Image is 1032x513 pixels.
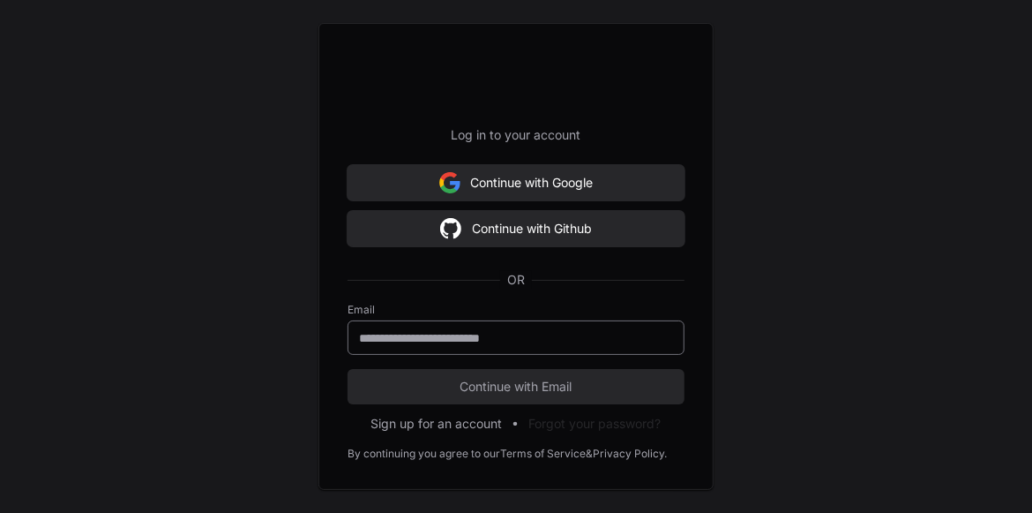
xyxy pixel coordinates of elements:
button: Continue with Email [348,369,684,404]
button: Sign up for an account [371,415,503,433]
img: Sign in with google [439,165,460,200]
button: Forgot your password? [529,415,662,433]
a: Privacy Policy. [593,447,667,461]
span: Continue with Email [348,378,684,396]
span: OR [500,271,532,289]
label: Email [348,303,684,317]
a: Terms of Service [500,447,586,461]
p: Log in to your account [348,126,684,144]
button: Continue with Github [348,211,684,246]
img: Sign in with google [440,211,461,246]
button: Continue with Google [348,165,684,200]
div: & [586,447,593,461]
div: By continuing you agree to our [348,447,500,461]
